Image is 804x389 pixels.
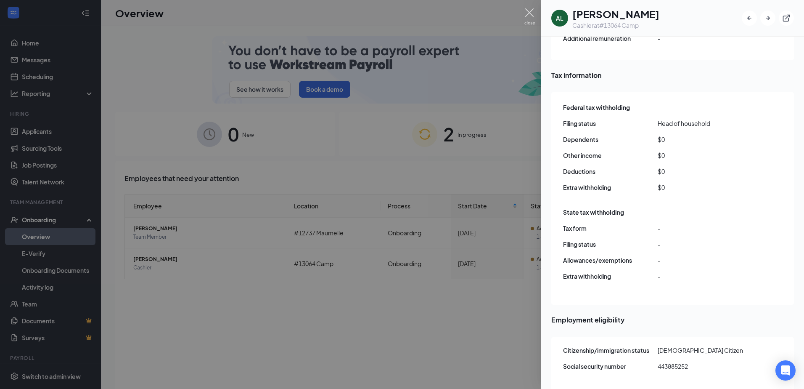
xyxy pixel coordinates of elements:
span: - [658,272,752,281]
span: Social security number [563,362,658,371]
span: $0 [658,135,752,144]
span: [DEMOGRAPHIC_DATA] Citizen [658,346,752,355]
span: - [658,34,752,43]
span: - [658,224,752,233]
span: - [658,256,752,265]
span: Federal tax withholding [563,103,630,112]
div: Cashier at #13064 Camp [572,21,659,29]
span: Head of household [658,119,752,128]
svg: ArrowLeftNew [745,14,754,22]
svg: ArrowRight [764,14,772,22]
span: Filing status [563,240,658,249]
span: Extra withholding [563,183,658,192]
button: ArrowLeftNew [742,11,757,26]
span: Additional remuneration [563,34,658,43]
svg: ExternalLink [782,14,791,22]
span: - [658,240,752,249]
span: State tax withholding [563,208,624,217]
h1: [PERSON_NAME] [572,7,659,21]
div: Open Intercom Messenger [775,360,796,381]
span: Extra withholding [563,272,658,281]
span: $0 [658,183,752,192]
button: ArrowRight [760,11,775,26]
span: $0 [658,151,752,160]
span: Citizenship/immigration status [563,346,658,355]
span: Tax information [551,70,794,80]
div: AL [556,14,563,22]
span: Deductions [563,167,658,176]
span: Dependents [563,135,658,144]
span: Tax form [563,224,658,233]
span: $0 [658,167,752,176]
button: ExternalLink [779,11,794,26]
span: Allowances/exemptions [563,256,658,265]
span: Employment eligibility [551,314,794,325]
span: Filing status [563,119,658,128]
span: 443885252 [658,362,752,371]
span: Other income [563,151,658,160]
